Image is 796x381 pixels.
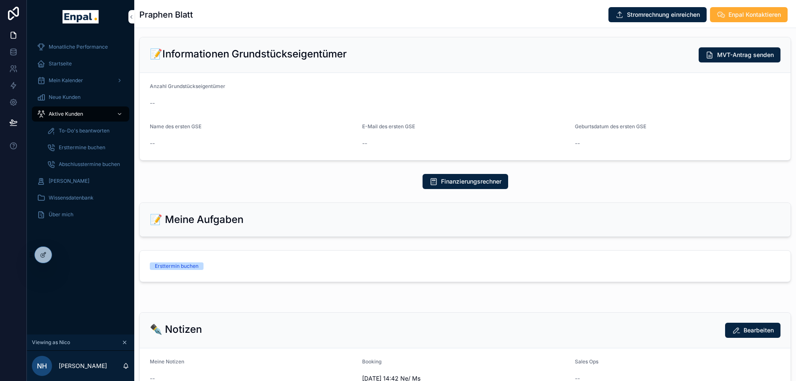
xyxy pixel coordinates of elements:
[150,99,155,107] span: --
[49,211,73,218] span: Über mich
[362,358,381,365] span: Booking
[49,94,81,101] span: Neue Kunden
[744,326,774,334] span: Bearbeiten
[59,144,105,151] span: Ersttermine buchen
[32,174,129,189] a: [PERSON_NAME]
[150,83,225,89] span: Anzahl Grundstückseigentümer
[699,47,780,62] button: MVT-Antrag senden
[49,77,83,84] span: Mein Kalender
[627,10,700,19] span: Stromrechnung einreichen
[32,106,129,122] a: Aktive Kunden
[575,139,580,148] span: --
[139,9,193,21] h1: Praphen Blatt
[42,123,129,138] a: To-Do's beantworten
[575,358,598,365] span: Sales Ops
[49,60,72,67] span: Startseite
[423,174,508,189] button: Finanzierungsrechner
[150,323,202,336] h2: ✒️ Notizen
[49,44,108,50] span: Monatliche Performance
[59,161,120,168] span: Abschlusstermine buchen
[710,7,788,22] button: Enpal Kontaktieren
[725,323,780,338] button: Bearbeiten
[32,39,129,54] a: Monatliche Performance
[441,177,501,186] span: Finanzierungsrechner
[32,207,129,222] a: Über mich
[717,51,774,59] span: MVT-Antrag senden
[32,73,129,88] a: Mein Kalender
[49,194,94,201] span: Wissensdatenbank
[150,139,155,148] span: --
[49,178,89,184] span: [PERSON_NAME]
[49,111,83,117] span: Aktive Kunden
[32,190,129,205] a: Wissensdatenbank
[150,123,201,130] span: Name des ersten GSE
[150,47,347,61] h2: 📝Informationen Grundstückseigentümer
[42,140,129,155] a: Ersttermine buchen
[63,10,98,23] img: App logo
[362,139,367,148] span: --
[37,361,47,371] span: NH
[150,213,243,226] h2: 📝 Meine Aufgaben
[32,339,70,346] span: Viewing as Nico
[728,10,781,19] span: Enpal Kontaktieren
[59,362,107,370] p: [PERSON_NAME]
[32,90,129,105] a: Neue Kunden
[150,358,184,365] span: Meine Notizen
[27,34,134,233] div: scrollable content
[42,157,129,172] a: Abschlusstermine buchen
[140,251,791,282] a: Ersttermin buchen
[362,123,415,130] span: E-Mail des ersten GSE
[32,56,129,71] a: Startseite
[608,7,707,22] button: Stromrechnung einreichen
[155,262,198,270] div: Ersttermin buchen
[59,127,110,134] span: To-Do's beantworten
[575,123,646,130] span: Geburtsdatum des ersten GSE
